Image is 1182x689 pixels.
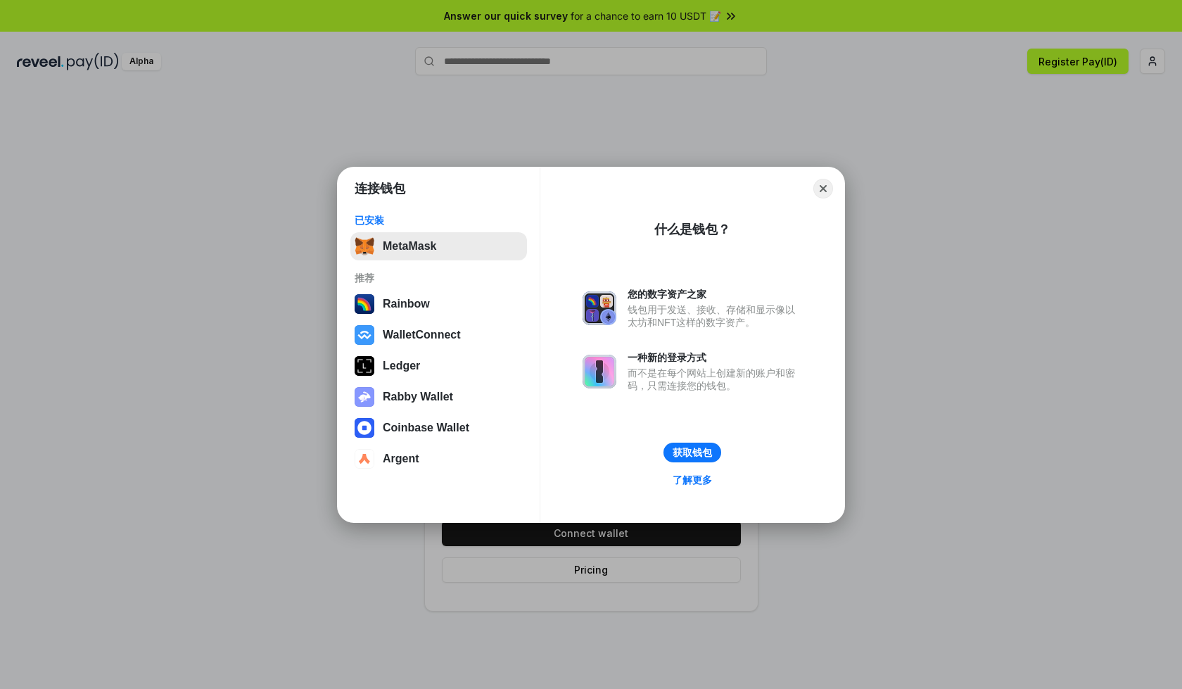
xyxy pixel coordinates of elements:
[673,474,712,486] div: 了解更多
[355,294,374,314] img: svg+xml,%3Csvg%20width%3D%22120%22%20height%3D%22120%22%20viewBox%3D%220%200%20120%20120%22%20fil...
[350,232,527,260] button: MetaMask
[628,351,802,364] div: 一种新的登录方式
[664,471,720,489] a: 了解更多
[813,179,833,198] button: Close
[628,367,802,392] div: 而不是在每个网站上创建新的账户和密码，只需连接您的钱包。
[673,446,712,459] div: 获取钱包
[355,236,374,256] img: svg+xml,%3Csvg%20fill%3D%22none%22%20height%3D%2233%22%20viewBox%3D%220%200%2035%2033%22%20width%...
[350,290,527,318] button: Rainbow
[663,443,721,462] button: 获取钱包
[355,180,405,197] h1: 连接钱包
[383,391,453,403] div: Rabby Wallet
[350,414,527,442] button: Coinbase Wallet
[350,383,527,411] button: Rabby Wallet
[654,221,730,238] div: 什么是钱包？
[355,418,374,438] img: svg+xml,%3Csvg%20width%3D%2228%22%20height%3D%2228%22%20viewBox%3D%220%200%2028%2028%22%20fill%3D...
[355,449,374,469] img: svg+xml,%3Csvg%20width%3D%2228%22%20height%3D%2228%22%20viewBox%3D%220%200%2028%2028%22%20fill%3D...
[355,214,523,227] div: 已安装
[383,453,419,465] div: Argent
[383,329,461,341] div: WalletConnect
[383,422,469,434] div: Coinbase Wallet
[383,240,436,253] div: MetaMask
[628,303,802,329] div: 钱包用于发送、接收、存储和显示像以太坊和NFT这样的数字资产。
[628,288,802,301] div: 您的数字资产之家
[355,325,374,345] img: svg+xml,%3Csvg%20width%3D%2228%22%20height%3D%2228%22%20viewBox%3D%220%200%2028%2028%22%20fill%3D...
[583,355,616,388] img: svg+xml,%3Csvg%20xmlns%3D%22http%3A%2F%2Fwww.w3.org%2F2000%2Fsvg%22%20fill%3D%22none%22%20viewBox...
[355,356,374,376] img: svg+xml,%3Csvg%20xmlns%3D%22http%3A%2F%2Fwww.w3.org%2F2000%2Fsvg%22%20width%3D%2228%22%20height%3...
[383,360,420,372] div: Ledger
[350,445,527,473] button: Argent
[350,321,527,349] button: WalletConnect
[355,272,523,284] div: 推荐
[350,352,527,380] button: Ledger
[383,298,430,310] div: Rainbow
[583,291,616,325] img: svg+xml,%3Csvg%20xmlns%3D%22http%3A%2F%2Fwww.w3.org%2F2000%2Fsvg%22%20fill%3D%22none%22%20viewBox...
[355,387,374,407] img: svg+xml,%3Csvg%20xmlns%3D%22http%3A%2F%2Fwww.w3.org%2F2000%2Fsvg%22%20fill%3D%22none%22%20viewBox...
